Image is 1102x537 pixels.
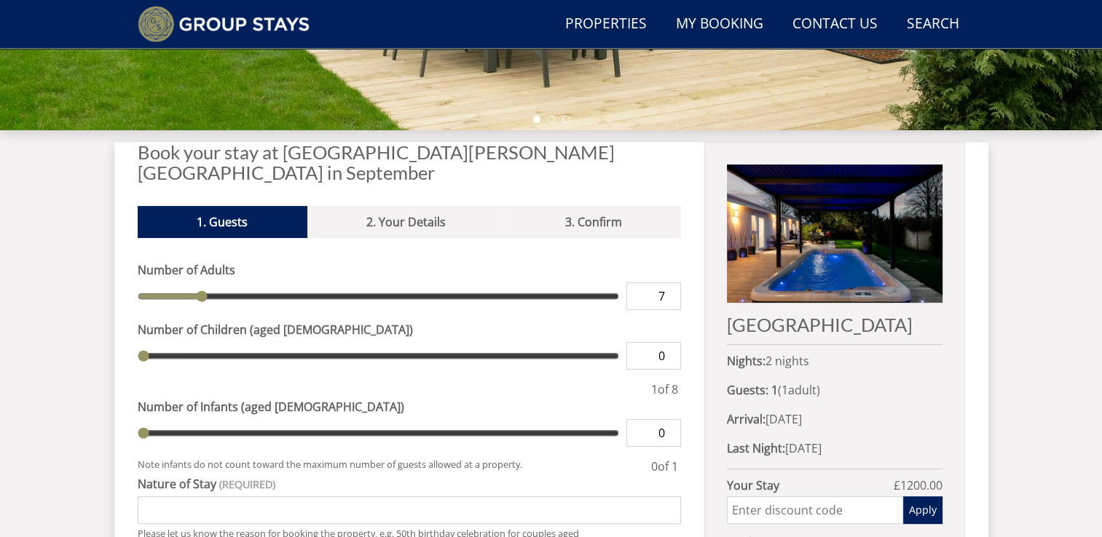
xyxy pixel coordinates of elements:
label: Number of Children (aged [DEMOGRAPHIC_DATA]) [138,321,682,338]
small: Note infants do not count toward the maximum number of guests allowed at a property. [138,458,649,475]
button: Apply [903,496,942,524]
span: £ [894,477,942,494]
div: of 8 [648,381,681,398]
img: An image of 'FORMOSA' [727,164,942,303]
div: of 1 [648,458,681,475]
h2: Book your stay at [GEOGRAPHIC_DATA][PERSON_NAME][GEOGRAPHIC_DATA] in September [138,142,682,183]
a: Contact Us [787,8,883,41]
span: ( ) [771,382,820,398]
a: Properties [559,8,653,41]
span: 0 [651,458,658,474]
a: Search [901,8,965,41]
label: Number of Infants (aged [DEMOGRAPHIC_DATA]) [138,398,682,415]
label: Number of Adults [138,261,682,279]
p: 2 nights [727,352,942,370]
p: [DATE] [727,410,942,428]
strong: Your Stay [727,477,893,494]
p: [DATE] [727,439,942,457]
a: My Booking [670,8,769,41]
a: 3. Confirm [505,206,681,238]
label: Nature of Stay [138,475,682,493]
strong: Guests: [727,382,768,398]
span: 1200.00 [900,477,942,493]
input: Enter discount code [727,496,902,524]
a: 2. Your Details [307,206,505,238]
strong: Arrival: [727,411,766,427]
span: 1 [782,382,788,398]
strong: Nights: [727,353,766,369]
img: Group Stays [138,6,310,42]
h2: [GEOGRAPHIC_DATA] [727,314,942,335]
span: 1 [651,381,658,397]
a: 1. Guests [138,206,307,238]
strong: 1 [771,382,778,398]
strong: Last Night: [727,440,785,456]
span: adult [782,382,816,398]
